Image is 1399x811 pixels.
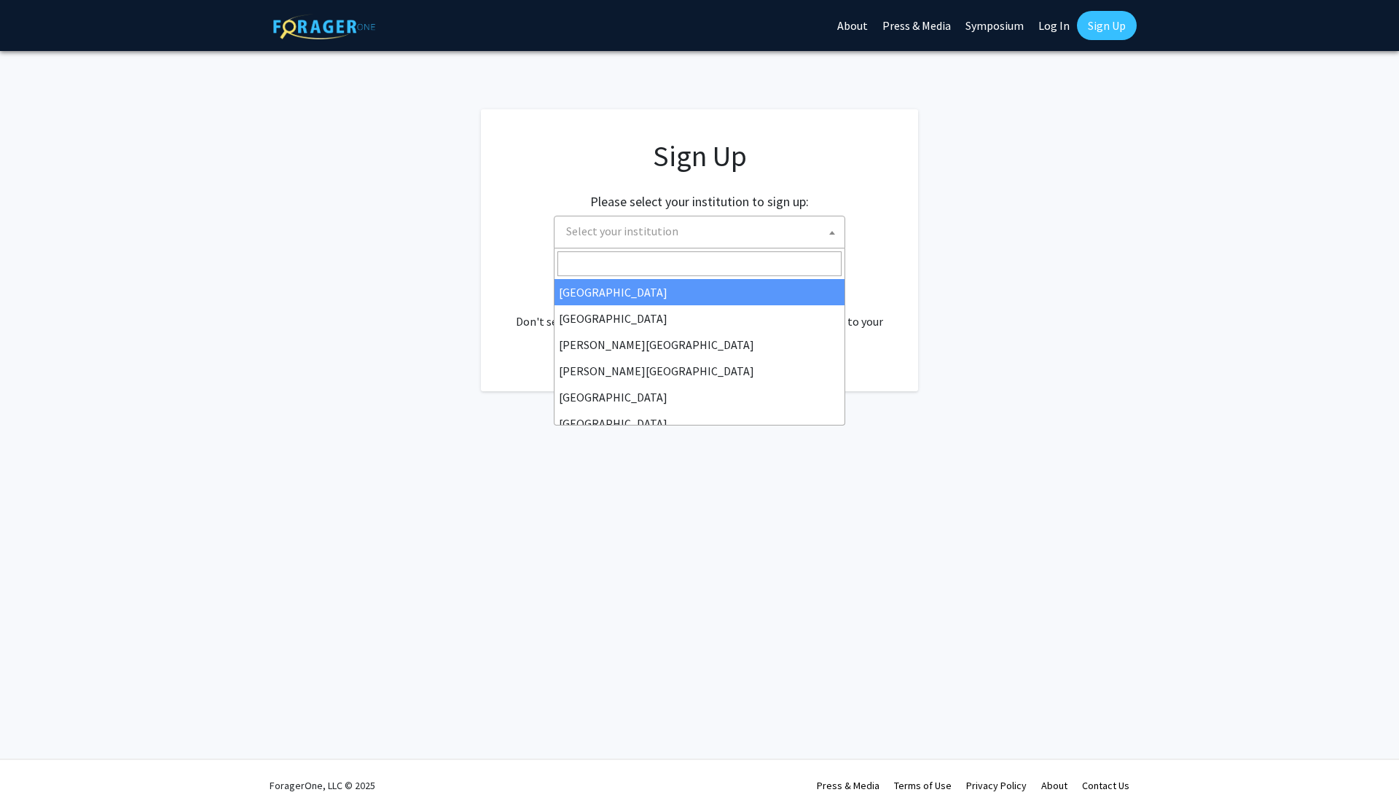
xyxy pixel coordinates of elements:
[554,384,845,410] li: [GEOGRAPHIC_DATA]
[554,216,845,248] span: Select your institution
[557,251,842,276] input: Search
[554,332,845,358] li: [PERSON_NAME][GEOGRAPHIC_DATA]
[554,279,845,305] li: [GEOGRAPHIC_DATA]
[554,410,845,436] li: [GEOGRAPHIC_DATA]
[894,779,952,792] a: Terms of Use
[510,278,889,348] div: Already have an account? . Don't see your institution? about bringing ForagerOne to your institut...
[270,760,375,811] div: ForagerOne, LLC © 2025
[510,138,889,173] h1: Sign Up
[1077,11,1137,40] a: Sign Up
[817,779,879,792] a: Press & Media
[590,194,809,210] h2: Please select your institution to sign up:
[273,14,375,39] img: ForagerOne Logo
[560,216,845,246] span: Select your institution
[554,358,845,384] li: [PERSON_NAME][GEOGRAPHIC_DATA]
[966,779,1027,792] a: Privacy Policy
[554,305,845,332] li: [GEOGRAPHIC_DATA]
[566,224,678,238] span: Select your institution
[1082,779,1129,792] a: Contact Us
[1041,779,1067,792] a: About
